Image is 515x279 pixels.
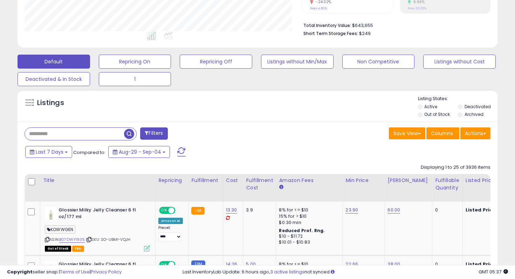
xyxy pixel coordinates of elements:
[86,237,130,242] span: | SKU: SO-UBMI-VQJH
[174,208,186,214] span: OFF
[45,225,75,233] span: KOWWGEN
[226,177,240,184] div: Cost
[387,177,429,184] div: [PERSON_NAME]
[36,148,63,155] span: Last 7 Days
[108,146,170,158] button: Aug-29 - Sep-04
[37,98,64,108] h5: Listings
[119,148,161,155] span: Aug-29 - Sep-04
[418,96,498,102] p: Listing States:
[7,269,122,275] div: seller snap | |
[303,22,351,28] b: Total Inventory Value:
[389,127,425,139] button: Save View
[345,207,358,214] a: 23.90
[345,177,382,184] div: Min Price
[226,207,237,214] a: 13.30
[279,219,337,226] div: $0.30 min
[45,207,150,251] div: ASIN:
[310,6,327,11] small: Prev: 4,606
[158,218,183,224] div: Amazon AI
[303,21,485,29] li: $643,655
[160,208,169,214] span: ON
[45,207,57,221] img: 31oYXpmFQmL._SL40_.jpg
[183,269,508,275] div: Last InventoryLab Update: 6 hours ago, not synced.
[25,146,72,158] button: Last 7 Days
[246,207,270,213] div: 3.9
[60,268,90,275] a: Terms of Use
[43,177,152,184] div: Title
[261,55,334,69] button: Listings without Min/Max
[479,268,508,275] span: 2025-09-13 05:37 GMT
[59,237,85,243] a: B07DWY1935
[72,246,84,252] span: FBA
[158,225,183,241] div: Preset:
[279,207,337,213] div: 8% for <= $10
[303,30,358,36] b: Short Term Storage Fees:
[426,127,459,139] button: Columns
[45,246,71,252] span: All listings that are currently out of stock and unavailable for purchase on Amazon
[91,268,122,275] a: Privacy Policy
[180,55,252,69] button: Repricing Off
[460,127,490,139] button: Actions
[73,149,105,156] span: Compared to:
[99,55,171,69] button: Repricing On
[466,207,497,213] b: Listed Price:
[387,207,400,214] a: 60.00
[191,207,204,215] small: FBA
[99,72,171,86] button: 1
[246,177,273,191] div: Fulfillment Cost
[270,268,304,275] a: 3 active listings
[408,6,426,11] small: Prev: 30.02%
[421,164,490,171] div: Displaying 1 to 25 of 3936 items
[423,55,496,69] button: Listings without Cost
[424,111,450,117] label: Out of Stock
[18,72,90,86] button: Deactivated & In Stock
[424,104,437,110] label: Active
[342,55,415,69] button: Non Competitive
[465,104,491,110] label: Deactivated
[279,233,337,239] div: $10 - $11.72
[279,184,283,190] small: Amazon Fees.
[279,213,337,219] div: 15% for > $10
[435,177,459,191] div: Fulfillable Quantity
[7,268,33,275] strong: Copyright
[279,239,337,245] div: $10.01 - $10.83
[158,177,185,184] div: Repricing
[359,30,371,37] span: $249
[435,207,457,213] div: 0
[279,177,339,184] div: Amazon Fees
[140,127,167,140] button: Filters
[279,228,325,233] b: Reduced Prof. Rng.
[465,111,483,117] label: Archived
[59,207,144,222] b: Glossier Milky Jelly Cleanser 6 fl oz/177 ml
[18,55,90,69] button: Default
[191,177,220,184] div: Fulfillment
[431,130,453,137] span: Columns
